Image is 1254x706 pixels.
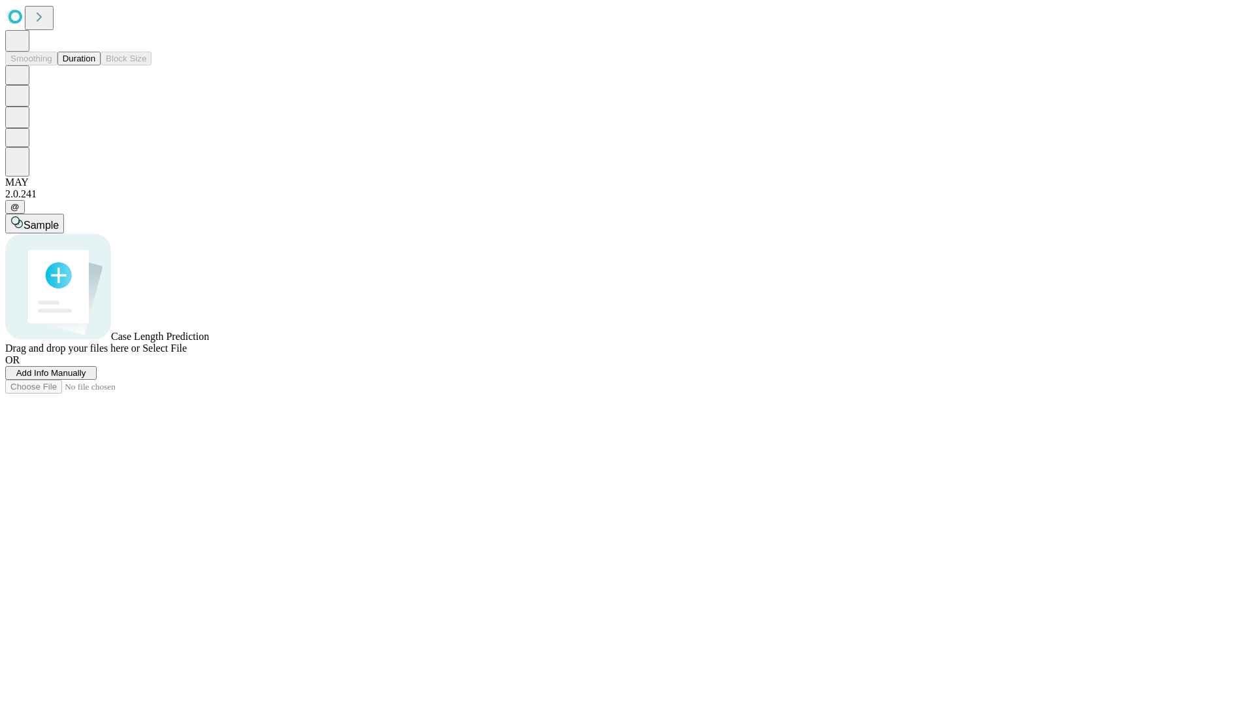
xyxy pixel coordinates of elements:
[142,343,187,354] span: Select File
[16,368,86,378] span: Add Info Manually
[5,366,97,380] button: Add Info Manually
[57,52,101,65] button: Duration
[5,200,25,214] button: @
[10,202,20,212] span: @
[5,188,1249,200] div: 2.0.241
[5,52,57,65] button: Smoothing
[24,220,59,231] span: Sample
[5,354,20,365] span: OR
[5,176,1249,188] div: MAY
[5,214,64,233] button: Sample
[5,343,140,354] span: Drag and drop your files here or
[111,331,209,342] span: Case Length Prediction
[101,52,152,65] button: Block Size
